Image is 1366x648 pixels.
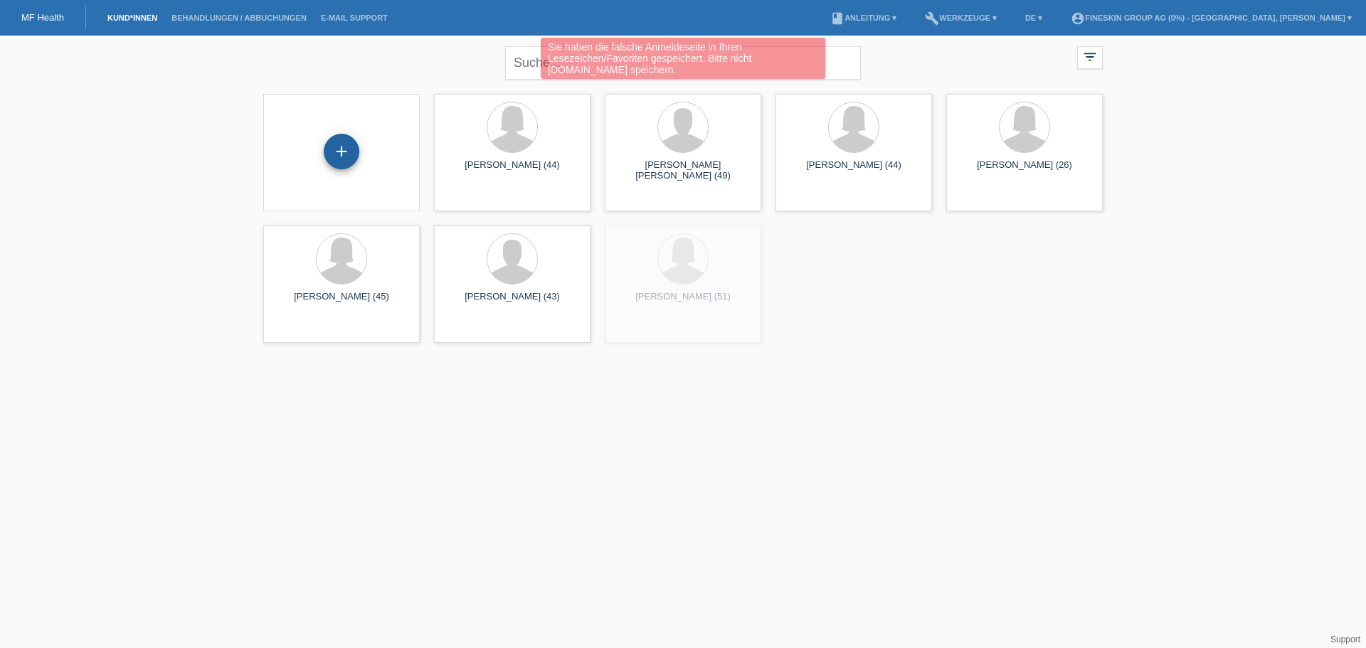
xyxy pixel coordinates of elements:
i: account_circle [1071,11,1085,26]
i: book [830,11,845,26]
a: DE ▾ [1018,14,1049,22]
div: [PERSON_NAME] (26) [958,159,1091,182]
a: Support [1330,634,1360,644]
i: build [925,11,939,26]
a: account_circleFineSkin Group AG (0%) - [GEOGRAPHIC_DATA], [PERSON_NAME] ▾ [1064,14,1359,22]
div: [PERSON_NAME] (51) [616,291,750,314]
a: Behandlungen / Abbuchungen [164,14,314,22]
div: [PERSON_NAME] [PERSON_NAME] (49) [616,159,750,182]
div: [PERSON_NAME] (45) [275,291,408,314]
a: bookAnleitung ▾ [823,14,904,22]
div: [PERSON_NAME] (44) [445,159,579,182]
div: Kund*in hinzufügen [324,139,359,164]
div: [PERSON_NAME] (43) [445,291,579,314]
div: Sie haben die falsche Anmeldeseite in Ihren Lesezeichen/Favoriten gespeichert. Bitte nicht [DOMAI... [541,38,825,79]
div: [PERSON_NAME] (44) [787,159,921,182]
a: MF Health [21,12,64,23]
a: Kund*innen [100,14,164,22]
a: E-Mail Support [314,14,395,22]
a: buildWerkzeuge ▾ [918,14,1004,22]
